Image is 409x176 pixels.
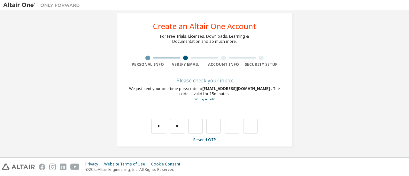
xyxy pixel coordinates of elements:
[60,164,66,170] img: linkedin.svg
[243,62,281,67] div: Security Setup
[160,34,249,44] div: For Free Trials, Licenses, Downloads, Learning & Documentation and so much more.
[202,86,271,91] span: [EMAIL_ADDRESS][DOMAIN_NAME]
[193,137,216,142] a: Resend OTP
[151,162,184,167] div: Cookie Consent
[195,97,214,101] a: Go back to the registration form
[49,164,56,170] img: instagram.svg
[85,167,184,172] p: © 2025 Altair Engineering, Inc. All Rights Reserved.
[153,22,256,30] div: Create an Altair One Account
[3,2,83,8] img: Altair One
[129,86,280,102] div: We just sent your one-time passcode to . The code is valid for 15 minutes.
[39,164,45,170] img: facebook.svg
[129,62,167,67] div: Personal Info
[70,164,80,170] img: youtube.svg
[104,162,151,167] div: Website Terms of Use
[204,62,243,67] div: Account Info
[85,162,104,167] div: Privacy
[129,79,280,82] div: Please check your inbox
[167,62,205,67] div: Verify Email
[2,164,35,170] img: altair_logo.svg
